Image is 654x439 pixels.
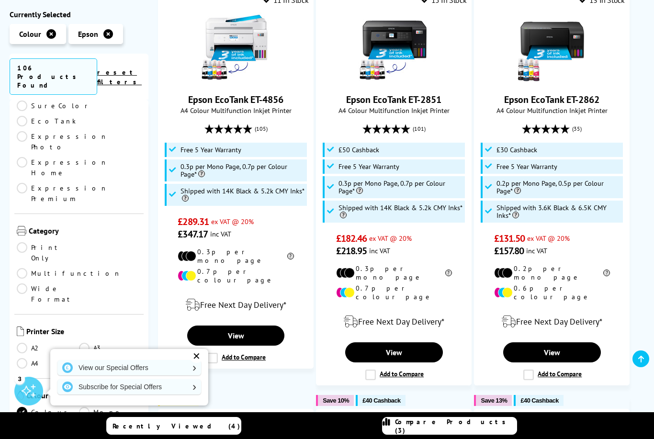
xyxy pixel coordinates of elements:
span: £347.17 [178,228,208,240]
span: Save 10% [323,397,349,404]
a: EcoTank [17,116,79,126]
span: Shipped with 14K Black & 5.2k CMY Inks* [180,187,304,203]
span: £40 Cashback [520,397,558,404]
span: Compare Products (3) [395,417,517,435]
div: modal_delivery [163,292,308,318]
label: Add to Compare [207,353,266,363]
a: Epson EcoTank ET-4856 [200,76,272,86]
li: 0.3p per mono page [336,264,452,281]
a: A2 [17,343,79,353]
button: Save 10% [316,395,354,406]
span: inc VAT [210,229,231,238]
a: Mono [79,407,141,417]
span: ex VAT @ 20% [369,234,412,243]
span: £218.95 [336,245,367,257]
span: ex VAT @ 20% [527,234,570,243]
label: Add to Compare [365,370,424,380]
li: 0.3p per mono page [178,248,293,265]
a: Recently Viewed (4) [106,417,241,435]
div: ✕ [190,349,203,363]
img: Printer Size [17,326,24,336]
span: Category [29,226,141,237]
a: reset filters [97,68,142,86]
span: Printer Size [26,326,141,338]
button: Save 13% [474,395,512,406]
a: Expression Home [17,157,108,178]
span: £30 Cashback [496,146,537,154]
span: Colour [19,29,41,39]
li: 0.7p per colour page [178,267,293,284]
span: £157.80 [494,245,524,257]
span: Epson [78,29,98,39]
a: Colour [17,407,79,417]
img: Category [17,226,26,236]
div: 3 [14,373,25,384]
a: View [503,342,601,362]
span: A4 Colour Multifunction Inkjet Printer [321,106,466,115]
a: Wide Format [17,283,79,304]
a: Print Only [17,242,79,263]
div: Currently Selected [10,10,148,19]
a: Subscribe for Special Offers [57,379,201,394]
span: Free 5 Year Warranty [180,146,241,154]
span: £50 Cashback [338,146,379,154]
span: inc VAT [526,246,547,255]
a: Epson EcoTank ET-2851 [346,93,441,106]
span: Recently Viewed (4) [113,422,240,430]
span: 0.3p per Mono Page, 0.7p per Colour Page* [338,180,462,195]
span: £289.31 [178,215,209,228]
span: ex VAT @ 20% [211,217,254,226]
a: Epson EcoTank ET-2851 [358,76,430,86]
label: Add to Compare [523,370,582,380]
div: modal_delivery [479,308,624,335]
img: Epson EcoTank ET-2851 [358,12,430,84]
span: Save 13% [481,397,507,404]
li: 0.7p per colour page [336,284,452,301]
span: £182.46 [336,232,367,245]
img: Epson EcoTank ET-2862 [516,12,588,84]
span: (101) [413,120,426,138]
span: 0.2p per Mono Page, 0.5p per Colour Page* [496,180,620,195]
a: Multifunction [17,268,121,279]
li: 0.2p per mono page [494,264,610,281]
a: Expression Photo [17,131,108,152]
a: View our Special Offers [57,360,201,375]
span: Free 5 Year Warranty [338,163,399,170]
a: Compare Products (3) [382,417,517,435]
span: inc VAT [369,246,390,255]
a: A4 [17,358,79,369]
a: View [187,326,285,346]
img: Epson EcoTank ET-4856 [200,12,272,84]
span: £131.50 [494,232,525,245]
a: Epson EcoTank ET-2862 [516,76,588,86]
span: Shipped with 3.6K Black & 6.5K CMY Inks* [496,204,620,219]
span: Free 5 Year Warranty [496,163,557,170]
span: Shipped with 14K Black & 5.2k CMY Inks* [338,204,462,219]
span: A4 Colour Multifunction Inkjet Printer [163,106,308,115]
a: SureColor [17,101,91,111]
button: £40 Cashback [356,395,405,406]
a: Epson EcoTank ET-2862 [504,93,599,106]
span: 0.3p per Mono Page, 0.7p per Colour Page* [180,163,304,178]
span: (105) [255,120,268,138]
a: A3 [79,343,141,353]
span: 106 Products Found [10,58,97,95]
a: Expression Premium [17,183,108,204]
span: £40 Cashback [362,397,400,404]
button: £40 Cashback [514,395,563,406]
div: modal_delivery [321,308,466,335]
span: (35) [572,120,582,138]
li: 0.6p per colour page [494,284,610,301]
a: Epson EcoTank ET-4856 [188,93,283,106]
a: View [345,342,443,362]
span: A4 Colour Multifunction Inkjet Printer [479,106,624,115]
